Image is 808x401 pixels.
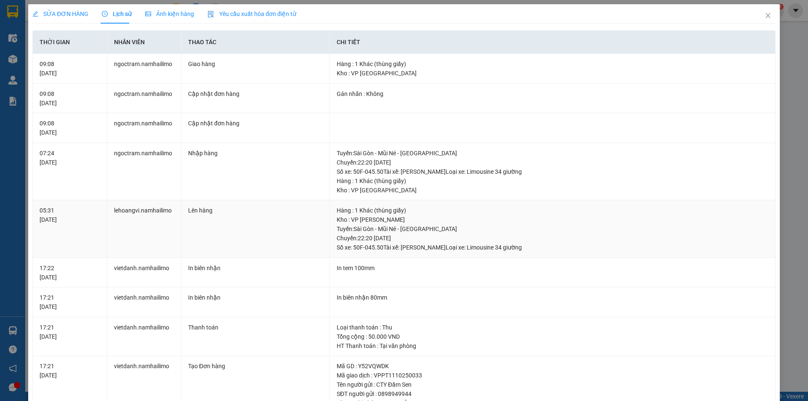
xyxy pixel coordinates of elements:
th: Chi tiết [330,31,776,54]
button: Close [756,4,780,28]
div: VP [PERSON_NAME] [7,7,74,27]
div: HT Thanh toán : Tại văn phòng [337,341,768,351]
div: Hàng : 1 Khác (thùng giấy) [337,176,768,186]
div: Mã giao dịch : VPPT1110250033 [337,371,768,380]
div: Tên người gửi : CTY Đầm Sen [337,380,768,389]
img: icon [207,11,214,18]
div: 07:24 [DATE] [40,149,100,167]
th: Nhân viên [107,31,181,54]
div: Tổng cộng : 50.000 VND [337,332,768,341]
div: Hàng : 1 Khác (thùng giấy) [337,206,768,215]
th: Thời gian [33,31,107,54]
div: 05:31 [DATE] [40,206,100,224]
div: 17:21 [DATE] [40,293,100,311]
div: Tuyến : Sài Gòn - Mũi Né - [GEOGRAPHIC_DATA] Chuyến: 22:20 [DATE] Số xe: 50F-045.50 Tài xế: [PERS... [337,149,768,176]
div: In tem 100mm [337,263,768,273]
div: Thanh toán [188,323,323,332]
span: Lịch sử [102,11,132,17]
div: Loại thanh toán : Thu [337,323,768,332]
th: Thao tác [181,31,330,54]
div: Gán nhãn : Không [337,89,768,98]
span: clock-circle [102,11,108,17]
div: Nhập hàng [188,149,323,158]
td: ngoctram.namhailimo [107,54,181,84]
span: Yêu cầu xuất hóa đơn điện tử [207,11,296,17]
div: Tạo Đơn hàng [188,361,323,371]
div: AN [80,27,179,37]
td: lehoangvi.namhailimo [107,200,181,258]
span: SỬA ĐƠN HÀNG [32,11,88,17]
span: Nhận: [80,8,101,17]
td: vietdanh.namhailimo [107,258,181,288]
div: 09:08 [DATE] [40,59,100,78]
div: 0704950839 [7,37,74,49]
div: Hàng : 1 Khác (thùng giấy) [337,59,768,69]
div: 0849998869 [80,37,179,49]
div: Lên hàng [188,206,323,215]
div: Kho : VP [GEOGRAPHIC_DATA] [337,69,768,78]
div: In biên nhận [188,263,323,273]
span: TC: [80,54,92,63]
div: In biên nhận 80mm [337,293,768,302]
td: vietdanh.namhailimo [107,317,181,356]
span: Gửi: [7,8,20,17]
div: 17:21 [DATE] [40,323,100,341]
div: In biên nhận [188,293,323,302]
td: ngoctram.namhailimo [107,143,181,201]
div: Tuyến : Sài Gòn - Mũi Né - [GEOGRAPHIC_DATA] Chuyến: 22:20 [DATE] Số xe: 50F-045.50 Tài xế: [PERS... [337,224,768,252]
div: Kho : VP [GEOGRAPHIC_DATA] [337,186,768,195]
div: LINH TRẦN [7,27,74,37]
div: 09:08 [DATE] [40,89,100,108]
div: 17:21 [DATE] [40,361,100,380]
div: VP [PERSON_NAME] [80,7,179,27]
div: Mã GD : Y52VQWDK [337,361,768,371]
td: ngoctram.namhailimo [107,113,181,143]
td: ngoctram.namhailimo [107,84,181,114]
td: vietdanh.namhailimo [107,287,181,317]
div: 09:08 [DATE] [40,119,100,137]
span: close [765,12,771,19]
div: 17:22 [DATE] [40,263,100,282]
div: Kho : VP [PERSON_NAME] [337,215,768,224]
span: edit [32,11,38,17]
div: SĐT người gửi : 0898949944 [337,389,768,398]
div: Giao hàng [188,59,323,69]
div: Cập nhật đơn hàng [188,119,323,128]
div: Cập nhật đơn hàng [188,89,323,98]
span: picture [145,11,151,17]
span: Ảnh kiện hàng [145,11,194,17]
